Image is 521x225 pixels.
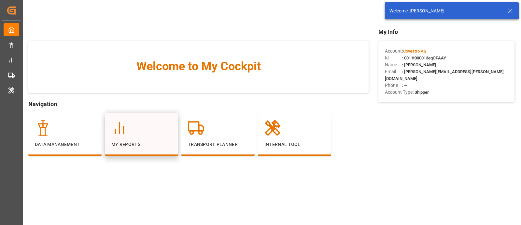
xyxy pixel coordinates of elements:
[385,82,402,89] span: Phone
[402,62,436,67] span: : [PERSON_NAME]
[402,56,446,60] span: : 0011t000013eqOPAAY
[378,27,514,36] span: My Info
[385,69,504,81] span: : [PERSON_NAME][EMAIL_ADDRESS][PERSON_NAME][DOMAIN_NAME]
[35,141,95,148] p: Data Management
[111,141,172,148] p: My Reports
[402,49,427,54] span: :
[389,8,501,14] div: Welcome, [PERSON_NAME]
[385,55,402,61] span: Id
[41,57,356,75] span: Welcome to My Cockpit
[403,49,427,54] span: Covestro AG
[188,141,248,148] p: Transport Planner
[402,83,407,88] span: : —
[385,48,402,55] span: Account
[28,100,369,108] span: Navigation
[413,90,429,95] span: : Shipper
[385,89,413,96] span: Account Type
[385,61,402,68] span: Name
[264,141,325,148] p: Internal Tool
[385,68,402,75] span: Email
